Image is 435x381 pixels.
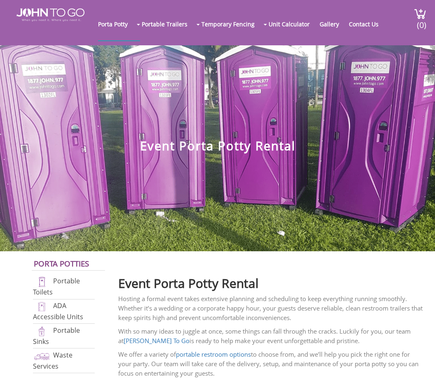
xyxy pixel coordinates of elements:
a: ADA Accessible Units [33,301,83,321]
img: portable-sinks-new.png [33,326,51,337]
a: Porta Potties [34,258,89,269]
a: Porta Potty [98,7,136,40]
a: Portable Sinks [33,326,80,346]
span: With so many ideas to juggle at once, some things can fall through the cracks. Luckily for you, o... [118,327,411,345]
img: ADA-units-new.png [33,301,51,312]
a: Portable Trailers [142,7,196,40]
span: (0) [417,13,427,30]
a: Contact Us [349,7,387,40]
h2: Event Porta Potty Rental [118,272,423,290]
a: Unit Calculator [269,7,318,40]
button: Live Chat [402,348,435,381]
img: JOHN to go [16,8,84,21]
img: portable-toilets-new.png [33,276,51,288]
a: Gallery [320,7,347,40]
span: We offer a variety of to choose from, and we’ll help you pick the right one for your party. Our t... [118,350,419,377]
a: portable restroom options [176,350,251,358]
a: Portable Toilets [33,277,80,297]
span: Hosting a formal event takes extensive planning and scheduling to keep everything running smoothl... [118,295,423,322]
a: Temporary Fencing [201,7,263,40]
a: [PERSON_NAME] To Go [124,337,189,345]
img: cart a [414,8,426,19]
